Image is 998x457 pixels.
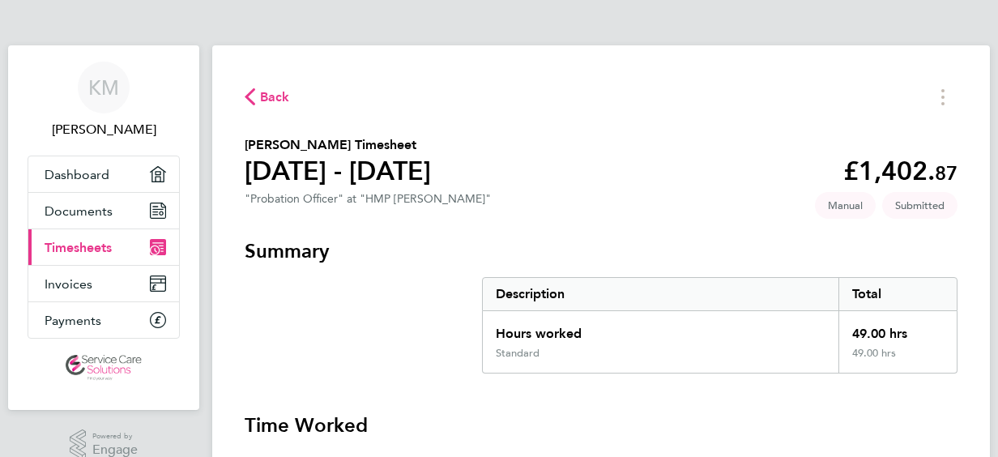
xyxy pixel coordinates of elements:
[482,277,957,374] div: Summary
[483,311,838,347] div: Hours worked
[815,192,876,219] span: This timesheet was manually created.
[838,311,957,347] div: 49.00 hrs
[28,302,179,338] a: Payments
[838,278,957,310] div: Total
[496,347,540,360] div: Standard
[245,87,290,107] button: Back
[245,135,431,155] h2: [PERSON_NAME] Timesheet
[92,443,138,457] span: Engage
[935,161,957,185] span: 87
[28,193,179,228] a: Documents
[45,167,109,182] span: Dashboard
[843,156,957,186] app-decimal: £1,402.
[28,120,180,139] span: Kelly Manning
[928,84,957,109] button: Timesheets Menu
[92,429,138,443] span: Powered by
[28,229,179,265] a: Timesheets
[45,203,113,219] span: Documents
[245,238,957,264] h3: Summary
[8,45,199,410] nav: Main navigation
[882,192,957,219] span: This timesheet is Submitted.
[245,412,957,438] h3: Time Worked
[28,62,180,139] a: KM[PERSON_NAME]
[88,77,119,98] span: KM
[245,192,491,206] div: "Probation Officer" at "HMP [PERSON_NAME]"
[260,88,290,107] span: Back
[483,278,838,310] div: Description
[838,347,957,373] div: 49.00 hrs
[66,355,142,381] img: servicecare-logo-retina.png
[45,313,101,328] span: Payments
[28,266,179,301] a: Invoices
[28,156,179,192] a: Dashboard
[245,155,431,187] h1: [DATE] - [DATE]
[45,276,92,292] span: Invoices
[45,240,112,255] span: Timesheets
[28,355,180,381] a: Go to home page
